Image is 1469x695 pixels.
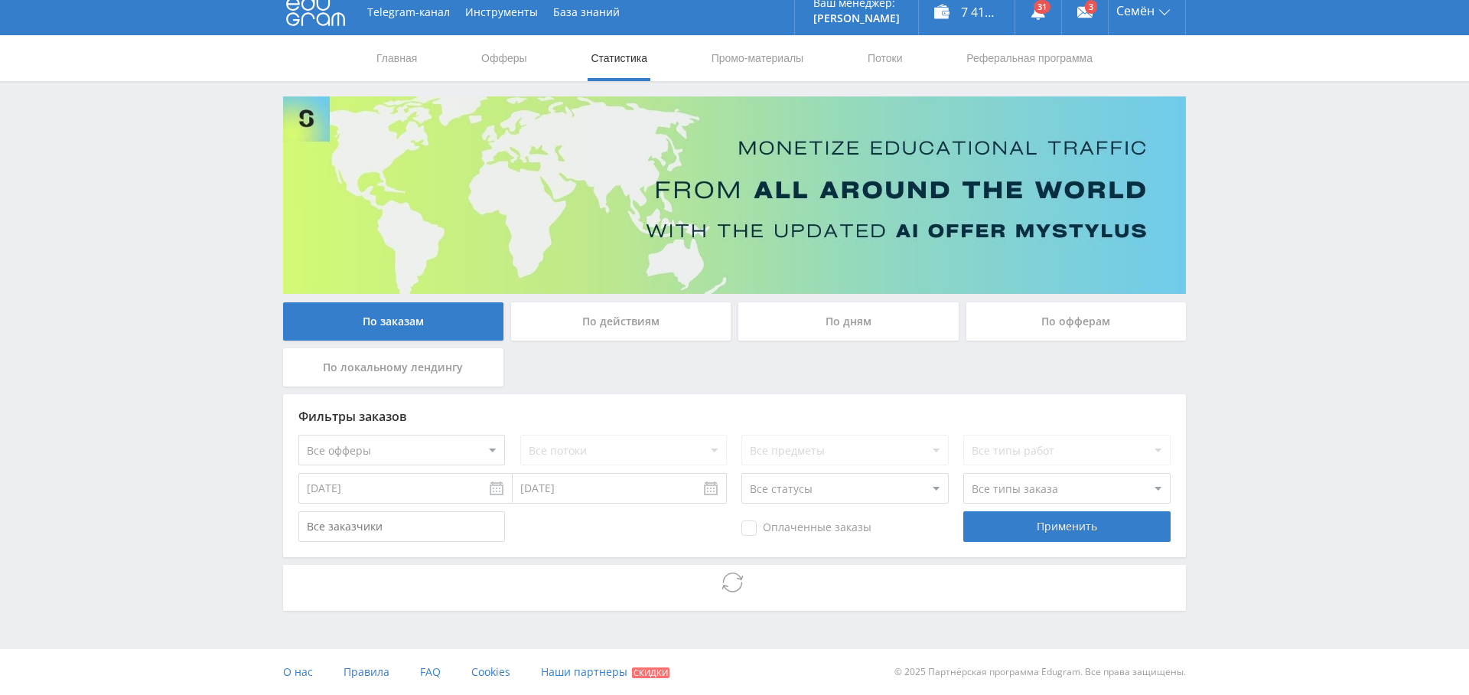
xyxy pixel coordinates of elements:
span: Cookies [471,664,510,679]
input: Все заказчики [298,511,505,542]
span: Оплаченные заказы [741,520,871,536]
a: Главная [375,35,419,81]
span: Наши партнеры [541,664,627,679]
div: По заказам [283,302,503,341]
div: По локальному лендингу [283,348,503,387]
a: Наши партнеры Скидки [541,649,669,695]
span: Скидки [632,667,669,678]
div: По действиям [511,302,731,341]
img: Banner [283,96,1186,294]
span: FAQ [420,664,441,679]
a: Правила [344,649,389,695]
a: Промо-материалы [710,35,805,81]
a: Статистика [589,35,649,81]
div: © 2025 Партнёрская программа Edugram. Все права защищены. [742,649,1186,695]
span: О нас [283,664,313,679]
a: О нас [283,649,313,695]
a: Реферальная программа [965,35,1094,81]
div: По офферам [966,302,1187,341]
div: Фильтры заказов [298,409,1171,423]
a: FAQ [420,649,441,695]
p: [PERSON_NAME] [813,12,900,24]
div: По дням [738,302,959,341]
a: Потоки [866,35,904,81]
a: Cookies [471,649,510,695]
span: Правила [344,664,389,679]
a: Офферы [480,35,529,81]
div: Применить [963,511,1170,542]
span: Семён [1116,5,1155,17]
